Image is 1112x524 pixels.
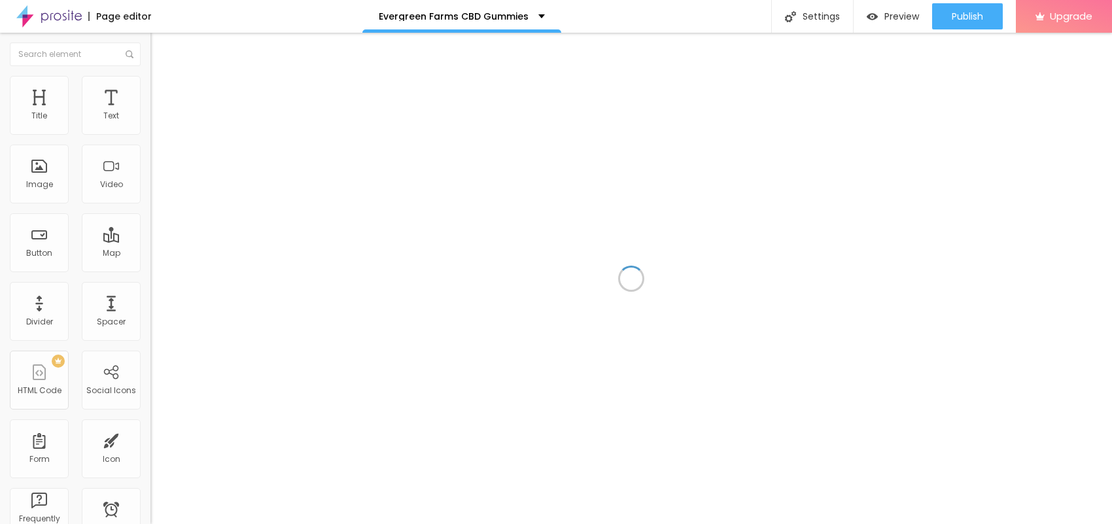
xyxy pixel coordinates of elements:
[952,11,983,22] span: Publish
[88,12,152,21] div: Page editor
[26,317,53,326] div: Divider
[100,180,123,189] div: Video
[884,11,919,22] span: Preview
[103,249,120,258] div: Map
[31,111,47,120] div: Title
[86,386,136,395] div: Social Icons
[867,11,878,22] img: view-1.svg
[26,180,53,189] div: Image
[932,3,1003,29] button: Publish
[854,3,932,29] button: Preview
[97,317,126,326] div: Spacer
[29,455,50,464] div: Form
[785,11,796,22] img: Icone
[1050,10,1092,22] span: Upgrade
[126,50,133,58] img: Icone
[103,455,120,464] div: Icon
[103,111,119,120] div: Text
[18,386,61,395] div: HTML Code
[26,249,52,258] div: Button
[379,12,529,21] p: Evergreen Farms CBD Gummies
[10,43,141,66] input: Search element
